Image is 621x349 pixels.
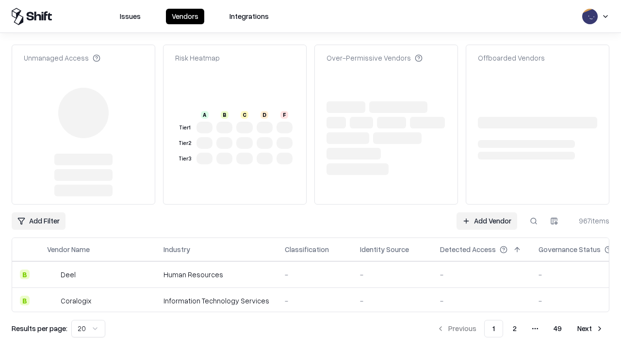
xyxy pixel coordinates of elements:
div: Information Technology Services [163,296,269,306]
div: Over-Permissive Vendors [327,53,423,63]
div: Vendor Name [47,244,90,254]
button: 49 [546,320,570,337]
button: Issues [114,9,147,24]
div: - [285,296,344,306]
div: 967 items [571,216,609,226]
div: D [261,111,268,119]
div: Industry [163,244,190,254]
div: F [280,111,288,119]
div: - [440,270,523,280]
div: Human Resources [163,270,269,280]
div: Classification [285,244,329,254]
div: Risk Heatmap [175,53,220,63]
div: Tier 3 [177,155,193,163]
a: Add Vendor [457,212,517,230]
div: - [360,296,425,306]
nav: pagination [431,320,609,337]
div: A [201,111,209,119]
div: Offboarded Vendors [478,53,545,63]
button: Integrations [224,9,275,24]
div: B [221,111,229,119]
div: Governance Status [539,244,601,254]
button: 1 [484,320,503,337]
div: B [20,296,30,305]
div: C [241,111,248,119]
div: Deel [61,270,76,280]
div: Coralogix [61,296,91,306]
button: Vendors [166,9,204,24]
p: Results per page: [12,323,67,333]
img: Coralogix [47,296,57,305]
button: 2 [505,320,524,337]
div: Identity Source [360,244,409,254]
div: - [360,270,425,280]
div: Unmanaged Access [24,53,100,63]
div: Tier 1 [177,124,193,132]
div: - [440,296,523,306]
button: Add Filter [12,212,65,230]
img: Deel [47,270,57,279]
button: Next [572,320,609,337]
div: B [20,270,30,279]
div: Detected Access [440,244,496,254]
div: Tier 2 [177,139,193,147]
div: - [285,270,344,280]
